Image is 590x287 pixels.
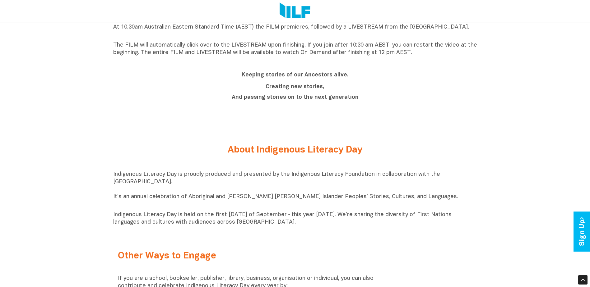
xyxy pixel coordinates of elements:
h2: Other Ways to Engage [118,251,382,261]
p: Indigenous Literacy Day is proudly produced and presented by the Indigenous Literacy Foundation i... [113,171,477,208]
h2: About Indigenous Literacy Day [179,145,412,155]
p: Indigenous Literacy Day is held on the first [DATE] of September ‑ this year [DATE]. We’re sharin... [113,211,477,226]
p: At 10.30am Australian Eastern Standard Time (AEST) the FILM premieres, followed by a LIVESTREAM f... [113,24,477,39]
b: Creating new stories, [266,84,324,89]
b: And passing stories on to the next generation [232,95,359,100]
p: The FILM will automatically click over to the LIVESTREAM upon finishing. If you join after 10:30 ... [113,42,477,57]
div: Scroll Back to Top [578,275,588,285]
b: Keeping stories of our Ancestors alive, [242,72,349,78]
img: Logo [280,2,310,19]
